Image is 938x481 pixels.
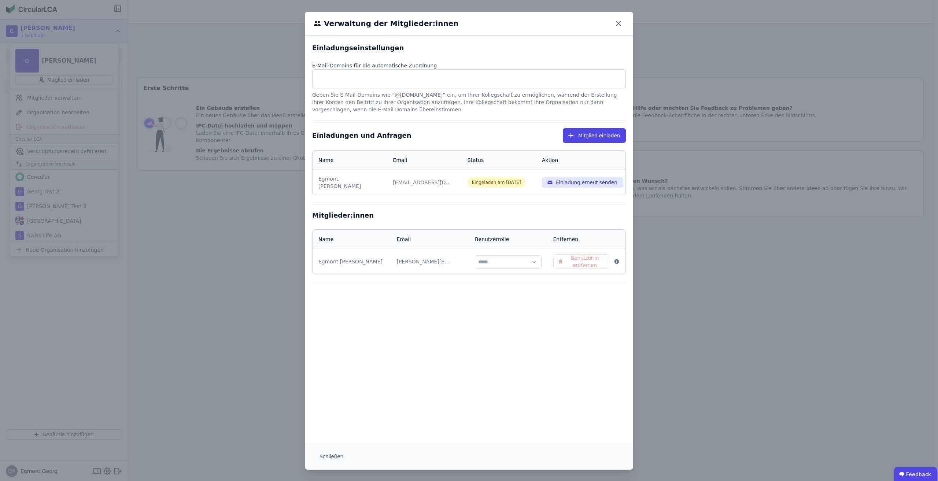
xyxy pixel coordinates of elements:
div: Name [318,236,333,243]
div: E-Mail-Domains für die automatische Zuordnung [312,62,626,69]
div: [PERSON_NAME][EMAIL_ADDRESS][DOMAIN_NAME] [397,258,452,265]
div: Aktion [542,156,558,164]
div: Email [393,156,407,164]
div: Egmont [PERSON_NAME] [318,258,385,265]
div: Egmont [PERSON_NAME] [318,175,381,190]
button: Einladung erneut senden [542,177,623,188]
div: Eingeladen am [DATE] [468,177,525,188]
button: Mitglied einladen [563,128,626,143]
div: Einladungen und Anfragen [312,130,411,141]
h6: Verwaltung der Mitglieder:innen [321,18,458,29]
div: Email [397,236,411,243]
div: Entfernen [553,236,579,243]
div: Benutzerrolle [475,236,509,243]
div: [EMAIL_ADDRESS][DOMAIN_NAME] [393,179,451,186]
button: Benutzer:in entfernen [553,254,610,269]
button: Schließen [314,449,349,464]
div: Geben Sie E-Mail-Domains wie “@[DOMAIN_NAME]” ein, um Ihrer Kollegschaft zu ermöglichen, während ... [312,88,626,113]
div: Mitglieder:innen [312,210,626,221]
div: Name [318,156,333,164]
div: Status [468,156,484,164]
div: Einladungseinstellungen [312,43,626,53]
